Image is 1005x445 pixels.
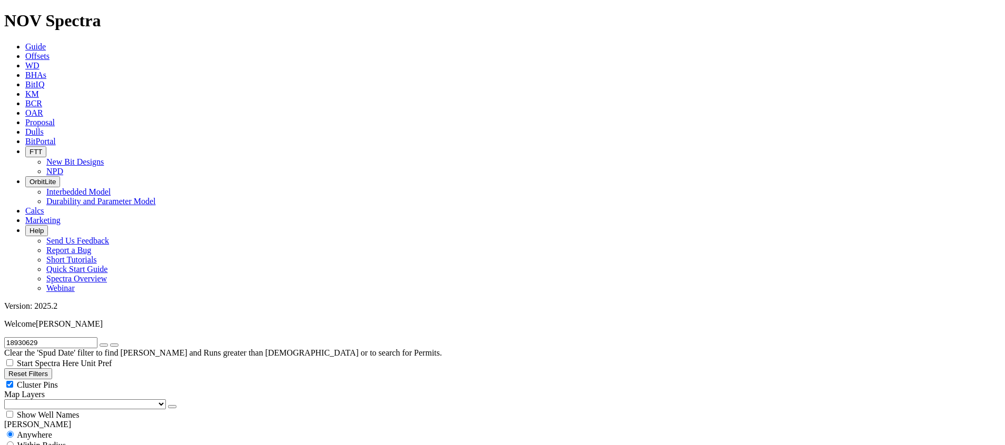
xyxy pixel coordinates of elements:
[25,225,48,236] button: Help
[25,108,43,117] a: OAR
[46,236,109,245] a: Send Us Feedback
[17,359,78,368] span: Start Spectra Here
[6,359,13,366] input: Start Spectra Here
[36,319,103,328] span: [PERSON_NAME]
[4,301,1001,311] div: Version: 2025.2
[25,70,46,79] a: BHAs
[46,246,91,255] a: Report a Bug
[25,89,39,98] a: KM
[4,11,1001,31] h1: NOV Spectra
[17,380,58,389] span: Cluster Pins
[46,284,75,292] a: Webinar
[25,99,42,108] a: BCR
[46,197,156,206] a: Durability and Parameter Model
[29,227,44,235] span: Help
[25,206,44,215] a: Calcs
[25,216,61,225] a: Marketing
[4,390,45,399] span: Map Layers
[25,118,55,127] a: Proposal
[4,319,1001,329] p: Welcome
[46,157,104,166] a: New Bit Designs
[4,420,1001,429] div: [PERSON_NAME]
[25,137,56,146] a: BitPortal
[25,61,40,70] a: WD
[4,368,52,379] button: Reset Filters
[17,410,79,419] span: Show Well Names
[46,255,97,264] a: Short Tutorials
[25,146,46,157] button: FTT
[46,265,107,274] a: Quick Start Guide
[29,178,56,186] span: OrbitLite
[17,430,52,439] span: Anywhere
[25,127,44,136] a: Dulls
[46,167,63,176] a: NPD
[25,176,60,187] button: OrbitLite
[46,274,107,283] a: Spectra Overview
[29,148,42,156] span: FTT
[81,359,112,368] span: Unit Pref
[25,42,46,51] a: Guide
[46,187,111,196] a: Interbedded Model
[25,80,44,89] a: BitIQ
[4,337,97,348] input: Search
[4,348,442,357] span: Clear the 'Spud Date' filter to find [PERSON_NAME] and Runs greater than [DEMOGRAPHIC_DATA] or to...
[25,52,50,60] a: Offsets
